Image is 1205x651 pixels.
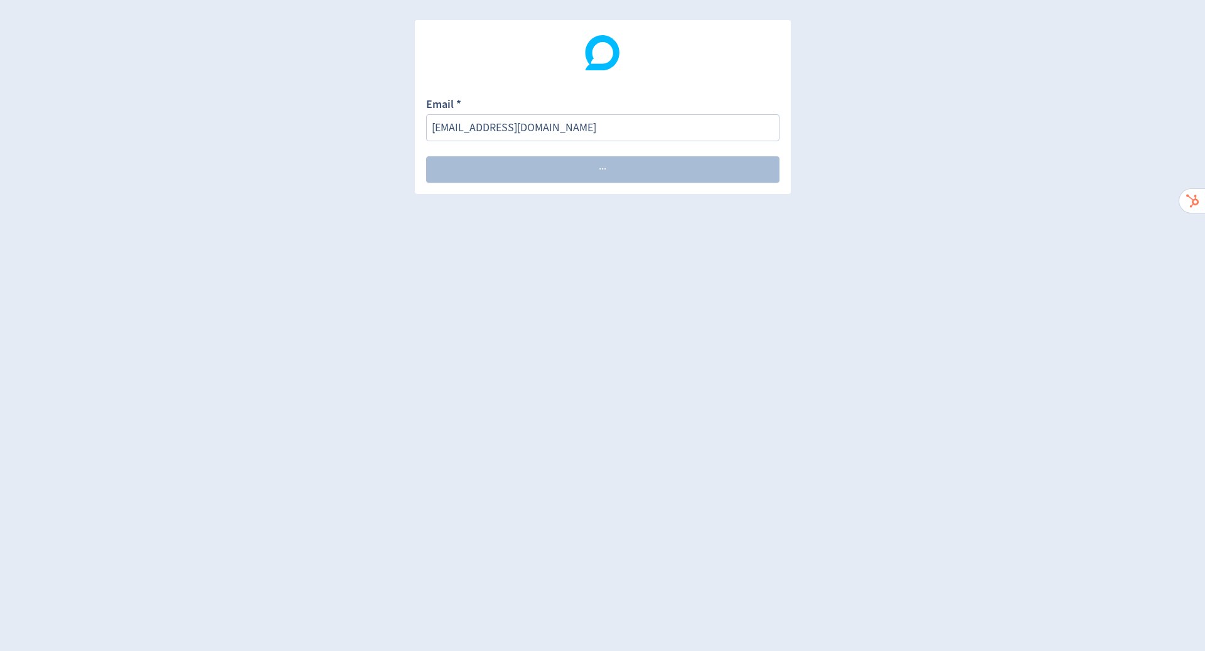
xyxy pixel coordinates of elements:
[585,35,620,70] img: Digivizer Logo
[604,164,606,175] span: ·
[426,97,461,114] label: Email *
[599,164,601,175] span: ·
[601,164,604,175] span: ·
[426,156,779,183] button: ···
